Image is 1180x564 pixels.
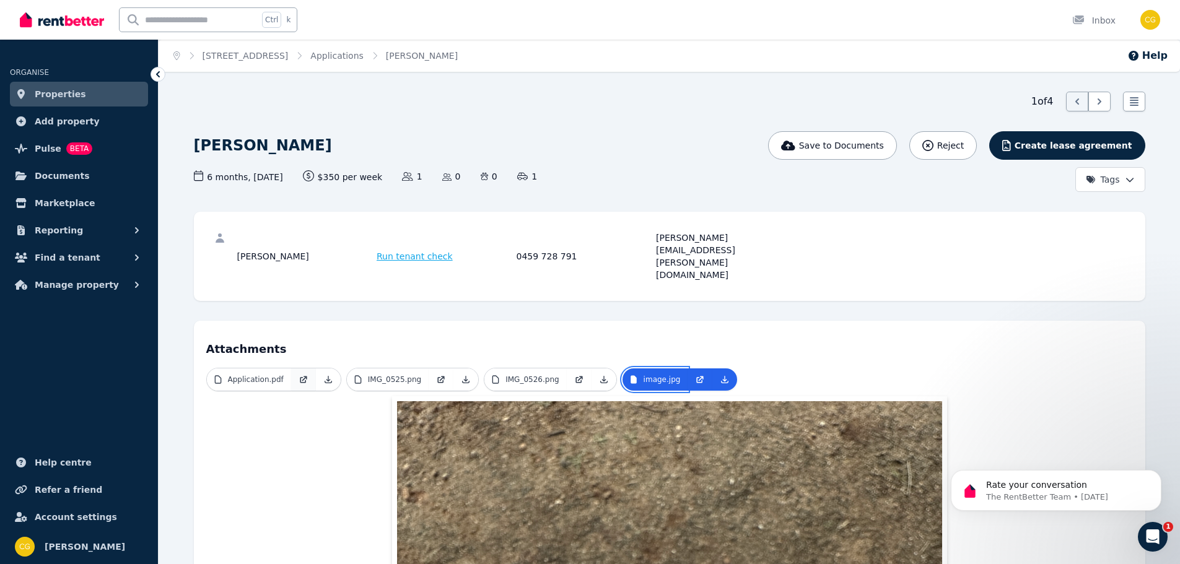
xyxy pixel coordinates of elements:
[10,245,148,270] button: Find a tenant
[159,40,473,72] nav: Breadcrumb
[1138,522,1168,552] iframe: Intercom live chat
[1127,48,1168,63] button: Help
[656,232,792,281] div: [PERSON_NAME][EMAIL_ADDRESS][PERSON_NAME][DOMAIN_NAME]
[286,15,291,25] span: k
[203,51,289,61] a: [STREET_ADDRESS]
[10,68,49,77] span: ORGANISE
[35,141,61,156] span: Pulse
[66,142,92,155] span: BETA
[206,333,1133,358] h4: Attachments
[368,375,421,384] p: IMG_0525.png
[386,50,458,62] span: [PERSON_NAME]
[799,139,884,152] span: Save to Documents
[909,131,977,160] button: Reject
[1075,167,1145,192] button: Tags
[194,136,332,155] h1: [PERSON_NAME]
[592,368,616,391] a: Download Attachment
[10,163,148,188] a: Documents
[1086,173,1120,186] span: Tags
[35,250,100,265] span: Find a tenant
[35,196,95,210] span: Marketplace
[35,277,119,292] span: Manage property
[262,12,281,28] span: Ctrl
[989,131,1145,160] button: Create lease agreement
[1072,14,1116,27] div: Inbox
[429,368,453,391] a: Open in new Tab
[10,109,148,134] a: Add property
[567,368,592,391] a: Open in new Tab
[1031,94,1054,109] span: 1 of 4
[207,368,291,391] a: Application.pdf
[228,375,284,384] p: Application.pdf
[1015,139,1132,152] span: Create lease agreement
[932,444,1180,531] iframe: Intercom notifications message
[347,368,429,391] a: IMG_0525.png
[35,87,86,102] span: Properties
[35,223,83,238] span: Reporting
[442,170,461,183] span: 0
[768,131,897,160] button: Save to Documents
[644,375,681,384] p: image.jpg
[316,368,341,391] a: Download Attachment
[517,170,537,183] span: 1
[402,170,422,183] span: 1
[10,477,148,502] a: Refer a friend
[10,272,148,297] button: Manage property
[688,368,712,391] a: Open in new Tab
[377,250,453,262] span: Run tenant check
[453,368,478,391] a: Download Attachment
[45,539,125,554] span: [PERSON_NAME]
[10,191,148,215] a: Marketplace
[10,218,148,243] button: Reporting
[484,368,566,391] a: IMG_0526.png
[712,368,737,391] a: Download Attachment
[15,537,35,557] img: Chris George
[623,368,688,391] a: image.jpg
[35,168,90,183] span: Documents
[517,232,653,281] div: 0459 728 791
[1140,10,1160,30] img: Chris George
[10,136,148,161] a: PulseBETA
[10,505,148,529] a: Account settings
[291,368,316,391] a: Open in new Tab
[310,51,364,61] a: Applications
[481,170,497,183] span: 0
[20,11,104,29] img: RentBetter
[35,510,117,524] span: Account settings
[194,170,283,183] span: 6 months , [DATE]
[10,450,148,475] a: Help centre
[35,455,92,470] span: Help centre
[303,170,383,183] span: $350 per week
[10,82,148,106] a: Properties
[35,114,100,129] span: Add property
[937,139,964,152] span: Reject
[35,482,102,497] span: Refer a friend
[1163,522,1173,532] span: 1
[237,232,374,281] div: [PERSON_NAME]
[505,375,559,384] p: IMG_0526.png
